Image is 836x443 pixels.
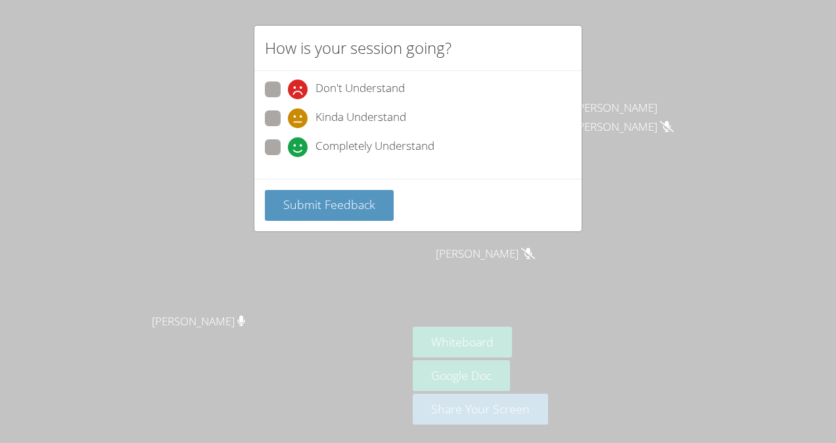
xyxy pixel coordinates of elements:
[265,190,394,221] button: Submit Feedback
[283,197,375,212] span: Submit Feedback
[265,36,452,60] h2: How is your session going?
[315,108,406,128] span: Kinda Understand
[315,137,434,157] span: Completely Understand
[315,80,405,99] span: Don't Understand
